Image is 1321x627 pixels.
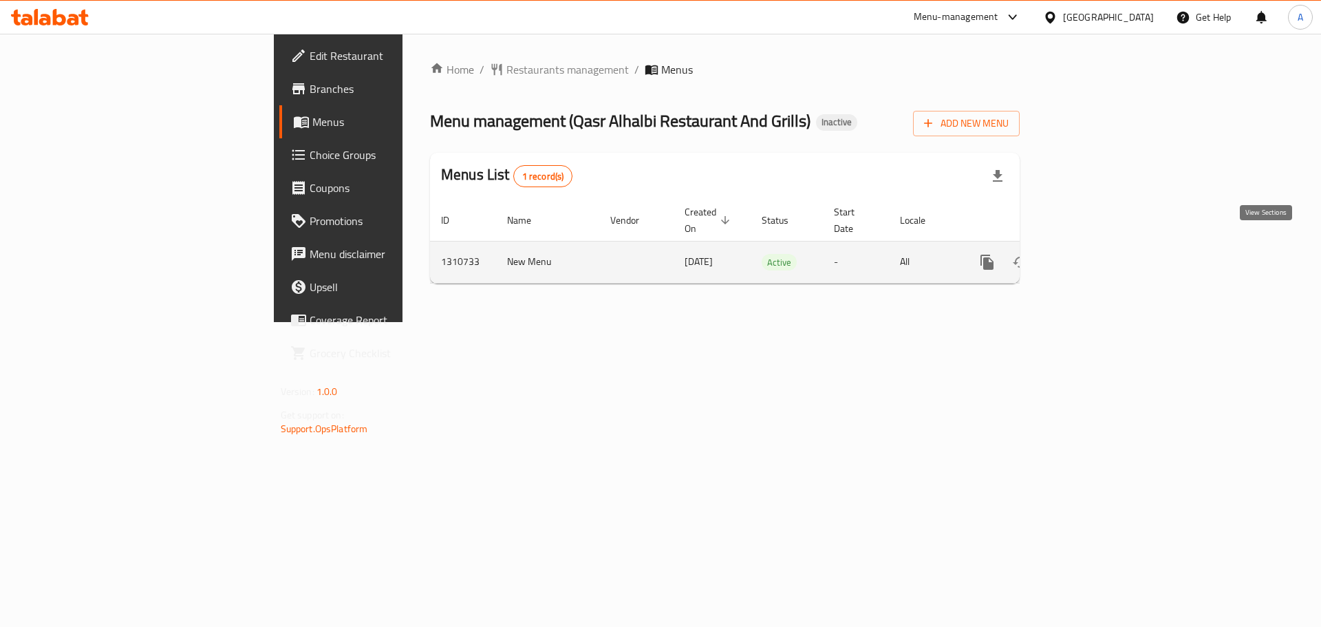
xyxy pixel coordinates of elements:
[507,212,549,229] span: Name
[430,200,1114,284] table: enhanced table
[685,253,713,270] span: [DATE]
[513,165,573,187] div: Total records count
[430,61,1020,78] nav: breadcrumb
[490,61,629,78] a: Restaurants management
[971,246,1004,279] button: more
[496,241,599,283] td: New Menu
[279,237,495,270] a: Menu disclaimer
[634,61,639,78] li: /
[924,115,1009,132] span: Add New Menu
[281,383,314,401] span: Version:
[279,39,495,72] a: Edit Restaurant
[316,383,338,401] span: 1.0.0
[430,105,810,136] span: Menu management ( Qasr Alhalbi Restaurant And Grills )
[816,116,857,128] span: Inactive
[1298,10,1303,25] span: A
[281,406,344,424] span: Get support on:
[310,147,484,163] span: Choice Groups
[312,114,484,130] span: Menus
[279,337,495,370] a: Grocery Checklist
[685,204,734,237] span: Created On
[823,241,889,283] td: -
[279,138,495,171] a: Choice Groups
[610,212,657,229] span: Vendor
[762,212,806,229] span: Status
[279,204,495,237] a: Promotions
[960,200,1114,242] th: Actions
[279,171,495,204] a: Coupons
[310,246,484,262] span: Menu disclaimer
[834,204,872,237] span: Start Date
[279,304,495,337] a: Coverage Report
[279,270,495,304] a: Upsell
[1063,10,1154,25] div: [GEOGRAPHIC_DATA]
[281,420,368,438] a: Support.OpsPlatform
[816,114,857,131] div: Inactive
[279,105,495,138] a: Menus
[913,111,1020,136] button: Add New Menu
[900,212,943,229] span: Locale
[310,312,484,328] span: Coverage Report
[441,212,467,229] span: ID
[279,72,495,105] a: Branches
[310,213,484,229] span: Promotions
[661,61,693,78] span: Menus
[889,241,960,283] td: All
[762,254,797,270] div: Active
[914,9,998,25] div: Menu-management
[514,170,572,183] span: 1 record(s)
[506,61,629,78] span: Restaurants management
[310,279,484,295] span: Upsell
[762,255,797,270] span: Active
[981,160,1014,193] div: Export file
[1004,246,1037,279] button: Change Status
[310,345,484,361] span: Grocery Checklist
[310,47,484,64] span: Edit Restaurant
[441,164,572,187] h2: Menus List
[310,81,484,97] span: Branches
[310,180,484,196] span: Coupons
